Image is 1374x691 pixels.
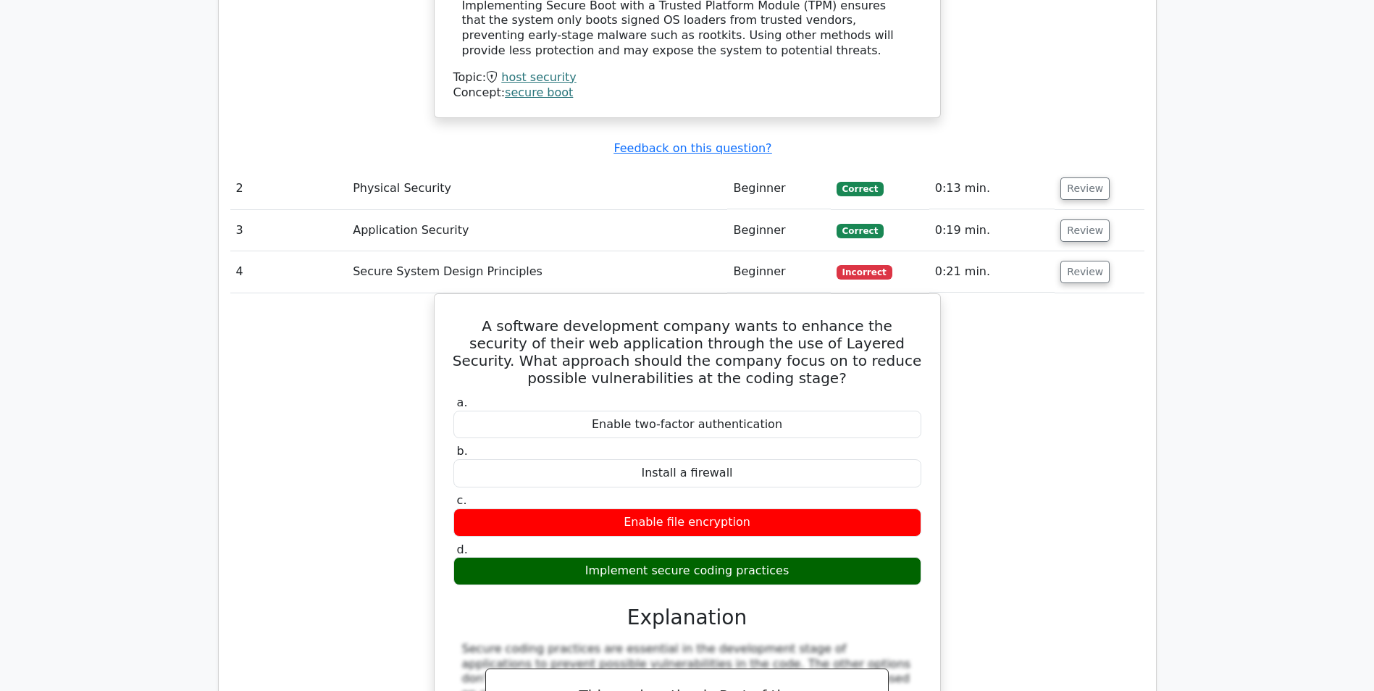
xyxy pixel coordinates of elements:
div: Enable file encryption [453,508,921,537]
a: Feedback on this question? [613,141,771,155]
td: 0:19 min. [929,210,1055,251]
td: Beginner [727,210,830,251]
span: Incorrect [837,265,892,280]
td: 0:13 min. [929,168,1055,209]
span: d. [457,543,468,556]
span: a. [457,395,468,409]
td: 2 [230,168,348,209]
td: Secure System Design Principles [347,251,727,293]
button: Review [1060,219,1110,242]
span: Correct [837,182,884,196]
button: Review [1060,177,1110,200]
td: Application Security [347,210,727,251]
td: 0:21 min. [929,251,1055,293]
a: host security [501,70,577,84]
div: Topic: [453,70,921,85]
div: Install a firewall [453,459,921,487]
span: b. [457,444,468,458]
h3: Explanation [462,606,913,630]
td: 4 [230,251,348,293]
td: Beginner [727,251,830,293]
td: Beginner [727,168,830,209]
div: Implement secure coding practices [453,557,921,585]
h5: A software development company wants to enhance the security of their web application through the... [452,317,923,387]
a: secure boot [505,85,573,99]
td: 3 [230,210,348,251]
div: Enable two-factor authentication [453,411,921,439]
span: Correct [837,224,884,238]
div: Concept: [453,85,921,101]
button: Review [1060,261,1110,283]
span: c. [457,493,467,507]
td: Physical Security [347,168,727,209]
